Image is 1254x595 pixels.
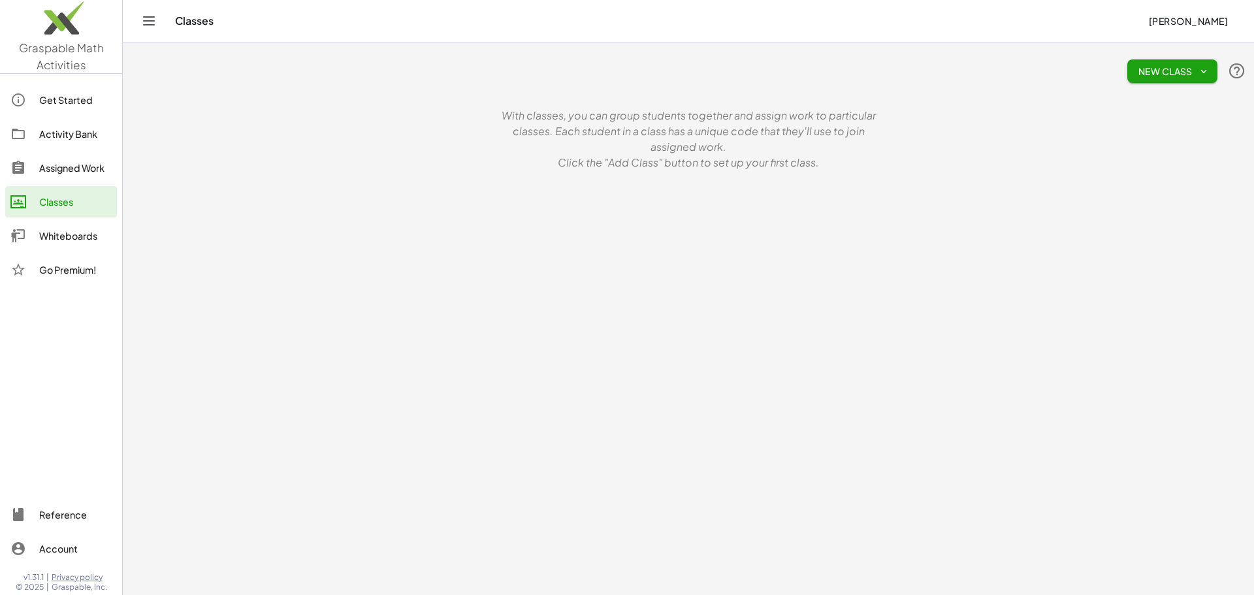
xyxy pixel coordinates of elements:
[492,108,884,155] p: With classes, you can group students together and assign work to particular classes. Each student...
[39,92,112,108] div: Get Started
[138,10,159,31] button: Toggle navigation
[16,582,44,592] span: © 2025
[39,507,112,523] div: Reference
[1127,59,1217,83] button: New Class
[1138,65,1207,77] span: New Class
[39,262,112,278] div: Go Premium!
[19,40,104,72] span: Graspable Math Activities
[46,582,49,592] span: |
[5,118,117,150] a: Activity Bank
[46,572,49,583] span: |
[1148,15,1228,27] span: [PERSON_NAME]
[39,228,112,244] div: Whiteboards
[5,220,117,251] a: Whiteboards
[5,533,117,564] a: Account
[5,84,117,116] a: Get Started
[52,582,107,592] span: Graspable, Inc.
[52,572,107,583] a: Privacy policy
[24,572,44,583] span: v1.31.1
[39,194,112,210] div: Classes
[492,155,884,170] p: Click the "Add Class" button to set up your first class.
[39,126,112,142] div: Activity Bank
[39,160,112,176] div: Assigned Work
[39,541,112,556] div: Account
[5,186,117,217] a: Classes
[5,499,117,530] a: Reference
[1138,9,1238,33] button: [PERSON_NAME]
[5,152,117,184] a: Assigned Work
